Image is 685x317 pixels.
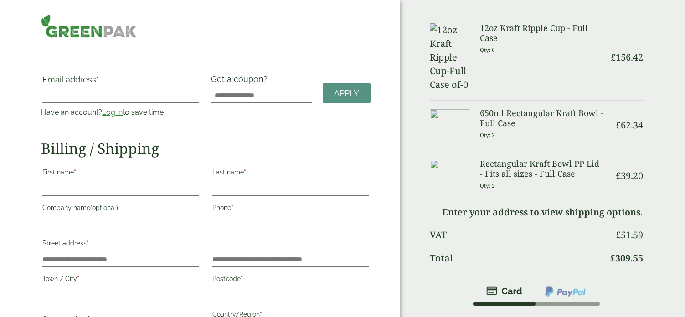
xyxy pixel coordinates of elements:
[616,229,621,241] span: £
[41,140,371,157] h2: Billing / Shipping
[212,272,369,288] label: Postcode
[334,88,359,98] span: Apply
[616,119,643,131] bdi: 62.34
[611,51,643,63] bdi: 156.42
[231,204,233,211] abbr: required
[42,201,199,217] label: Company name
[430,201,643,223] td: Enter your address to view shipping options.
[212,201,369,217] label: Phone
[430,247,604,269] th: Total
[42,237,199,252] label: Street address
[96,75,99,84] abbr: required
[616,169,621,182] span: £
[87,240,89,247] abbr: required
[544,286,587,297] img: ppcp-gateway.png
[212,166,369,181] label: Last name
[480,132,495,138] small: Qty: 2
[480,46,495,53] small: Qty: 6
[41,15,137,38] img: GreenPak Supplies
[211,74,271,88] label: Got a coupon?
[611,51,616,63] span: £
[42,76,199,88] label: Email address
[323,83,371,103] a: Apply
[486,286,522,297] img: stripe.png
[610,252,643,264] bdi: 309.55
[244,169,246,176] abbr: required
[616,229,643,241] bdi: 51.59
[42,272,199,288] label: Town / City
[616,119,621,131] span: £
[241,275,243,282] abbr: required
[610,252,615,264] span: £
[77,275,79,282] abbr: required
[41,107,200,118] p: Have an account? to save time
[480,23,604,43] h3: 12oz Kraft Ripple Cup - Full Case
[430,224,604,246] th: VAT
[74,169,76,176] abbr: required
[42,166,199,181] label: First name
[480,182,495,189] small: Qty: 2
[90,204,118,211] span: (optional)
[616,169,643,182] bdi: 39.20
[480,159,604,179] h3: Rectangular Kraft Bowl PP Lid - Fits all sizes - Full Case
[102,108,123,117] a: Log in
[480,108,604,128] h3: 650ml Rectangular Kraft Bowl - Full Case
[430,23,469,92] img: 12oz Kraft Ripple Cup-Full Case of-0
